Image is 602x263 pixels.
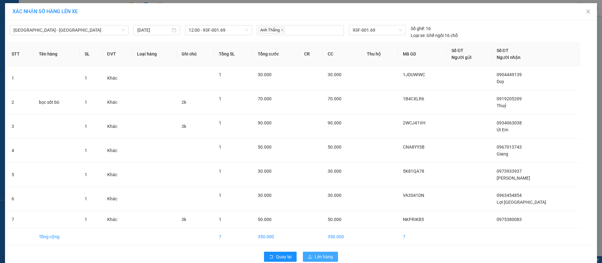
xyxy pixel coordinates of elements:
[411,25,431,32] div: 16
[353,25,402,35] span: 93F-001.69
[13,25,125,35] span: Sài Gòn - Lộc Ninh
[497,48,509,53] span: Số ĐT
[451,55,472,60] span: Người gửi
[258,27,285,34] span: Anh Thắng
[219,217,221,222] span: 1
[497,79,504,84] span: Duy
[219,120,221,125] span: 1
[7,139,34,163] td: 4
[85,76,87,81] span: 1
[182,100,186,105] span: 2k
[497,200,546,205] span: Lợi [GEOGRAPHIC_DATA]
[219,72,221,77] span: 1
[7,211,34,228] td: 7
[586,9,591,14] span: close
[398,228,446,245] td: 7
[85,196,87,201] span: 1
[258,217,272,222] span: 50.000
[214,228,253,245] td: 7
[7,163,34,187] td: 5
[137,27,171,34] input: 15/08/2025
[102,211,132,228] td: Khác
[258,96,272,101] span: 70.000
[34,42,80,66] th: Tên hàng
[315,253,333,260] span: Lên hàng
[403,193,424,198] span: VA3S41DN
[34,90,80,114] td: bọc sốt bò
[85,172,87,177] span: 1
[182,217,186,222] span: 3k
[7,114,34,139] td: 3
[85,124,87,129] span: 1
[299,42,323,66] th: CR
[328,120,341,125] span: 90.000
[497,176,530,181] span: [PERSON_NAME]
[497,151,508,156] span: Giang
[303,252,338,262] button: uploadLên hàng
[328,145,341,150] span: 50.000
[579,3,597,21] button: Close
[323,228,362,245] td: 350.000
[253,42,299,66] th: Tổng cước
[102,187,132,211] td: Khác
[411,25,425,32] span: Số ghế:
[102,139,132,163] td: Khác
[34,228,80,245] td: Tổng cộng
[102,114,132,139] td: Khác
[258,120,272,125] span: 90.000
[497,217,522,222] span: 0975380083
[497,55,520,60] span: Người nhận
[219,169,221,174] span: 1
[253,228,299,245] td: 350.000
[497,103,506,108] span: Thuỷ
[258,145,272,150] span: 50.000
[328,169,341,174] span: 30.000
[328,96,341,101] span: 70.000
[7,66,34,90] td: 1
[497,96,522,101] span: 0919205209
[323,42,362,66] th: CC
[497,127,508,132] span: Út Em
[497,145,522,150] span: 0967013743
[403,169,424,174] span: 5K81QA78
[7,187,34,211] td: 6
[497,120,522,125] span: 0934063038
[403,217,424,222] span: NKPRIKB5
[102,42,132,66] th: ĐVT
[258,193,272,198] span: 30.000
[102,66,132,90] td: Khác
[219,96,221,101] span: 1
[177,42,214,66] th: Ghi chú
[403,72,425,77] span: 1JDUWIWC
[451,48,463,53] span: Số ĐT
[362,42,398,66] th: Thu hộ
[264,252,297,262] button: rollbackQuay lại
[403,96,424,101] span: 1B4CXLR6
[85,217,87,222] span: 1
[497,169,522,174] span: 0973933937
[328,217,341,222] span: 50.000
[214,42,253,66] th: Tổng SL
[281,29,284,32] span: close
[411,32,425,39] span: Loại xe:
[497,72,522,77] span: 0904449139
[189,25,248,35] span: 12:00 - 93F-001.69
[102,163,132,187] td: Khác
[276,253,292,260] span: Quay lại
[328,72,341,77] span: 30.000
[308,255,312,260] span: upload
[13,8,78,14] span: XÁC NHẬN SỐ HÀNG LÊN XE
[403,145,425,150] span: CNA8YY3B
[182,124,186,129] span: 3k
[85,148,87,153] span: 1
[328,193,341,198] span: 30.000
[219,145,221,150] span: 1
[411,32,458,39] div: Ghế ngồi 16 chỗ
[132,42,177,66] th: Loại hàng
[7,42,34,66] th: STT
[398,42,446,66] th: Mã GD
[102,90,132,114] td: Khác
[258,72,272,77] span: 30.000
[7,90,34,114] td: 2
[497,193,522,198] span: 0963454854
